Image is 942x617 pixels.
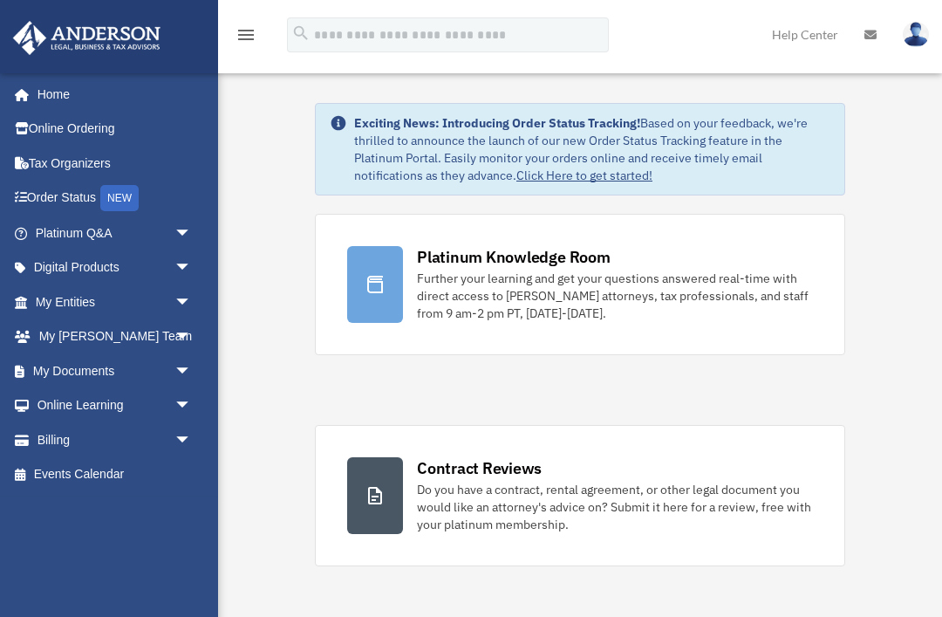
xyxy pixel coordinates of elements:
a: Online Learningarrow_drop_down [12,388,218,423]
span: arrow_drop_down [174,422,209,458]
a: My Documentsarrow_drop_down [12,353,218,388]
span: arrow_drop_down [174,285,209,320]
i: menu [235,24,256,45]
a: Tax Organizers [12,146,218,181]
span: arrow_drop_down [174,388,209,424]
i: search [291,24,311,43]
a: Platinum Knowledge Room Further your learning and get your questions answered real-time with dire... [315,214,845,355]
span: arrow_drop_down [174,353,209,389]
a: Click Here to get started! [516,168,652,183]
a: Home [12,77,209,112]
a: Billingarrow_drop_down [12,422,218,457]
a: menu [235,31,256,45]
div: Do you have a contract, rental agreement, or other legal document you would like an attorney's ad... [417,481,813,533]
img: Anderson Advisors Platinum Portal [8,21,166,55]
a: My [PERSON_NAME] Teamarrow_drop_down [12,319,218,354]
a: Platinum Q&Aarrow_drop_down [12,216,218,250]
strong: Exciting News: Introducing Order Status Tracking! [354,115,640,131]
img: User Pic [903,22,929,47]
a: Order StatusNEW [12,181,218,216]
a: Digital Productsarrow_drop_down [12,250,218,285]
a: Events Calendar [12,457,218,492]
a: Online Ordering [12,112,218,147]
a: Contract Reviews Do you have a contract, rental agreement, or other legal document you would like... [315,425,845,566]
div: Platinum Knowledge Room [417,246,611,268]
span: arrow_drop_down [174,319,209,355]
a: My Entitiesarrow_drop_down [12,285,218,319]
div: Based on your feedback, we're thrilled to announce the launch of our new Order Status Tracking fe... [354,114,830,184]
span: arrow_drop_down [174,250,209,286]
div: NEW [100,185,139,211]
div: Further your learning and get your questions answered real-time with direct access to [PERSON_NAM... [417,270,813,322]
div: Contract Reviews [417,457,542,479]
span: arrow_drop_down [174,216,209,251]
